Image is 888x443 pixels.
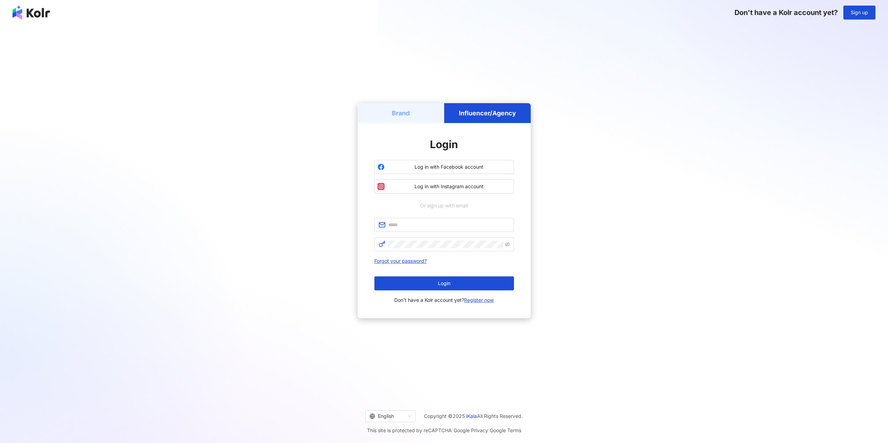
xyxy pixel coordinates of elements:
[374,180,514,193] button: Log in with Instagram account
[387,183,511,190] span: Log in with Instagram account
[415,202,473,209] span: Or sign up with email
[387,163,511,170] span: Log in with Facebook account
[454,427,488,433] a: Google Privacy
[452,427,454,433] span: |
[734,8,838,17] span: Don't have a Kolr account yet?
[374,276,514,290] button: Login
[843,6,875,20] button: Sign up
[459,109,516,117] h5: Influencer/Agency
[464,297,494,303] a: Register now
[13,6,50,20] img: logo
[505,242,510,247] span: eye-invisible
[392,109,410,117] h5: Brand
[490,427,521,433] a: Google Terms
[488,427,490,433] span: |
[374,258,427,264] a: Forgot your password?
[424,412,523,420] span: Copyright © 2025 All Rights Reserved.
[367,426,521,435] span: This site is protected by reCAPTCHA
[438,281,450,286] span: Login
[374,160,514,174] button: Log in with Facebook account
[394,296,494,304] span: Don't have a Kolr account yet?
[851,10,868,15] span: Sign up
[370,411,405,422] div: English
[466,413,477,419] a: iKala
[430,138,458,151] span: Login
